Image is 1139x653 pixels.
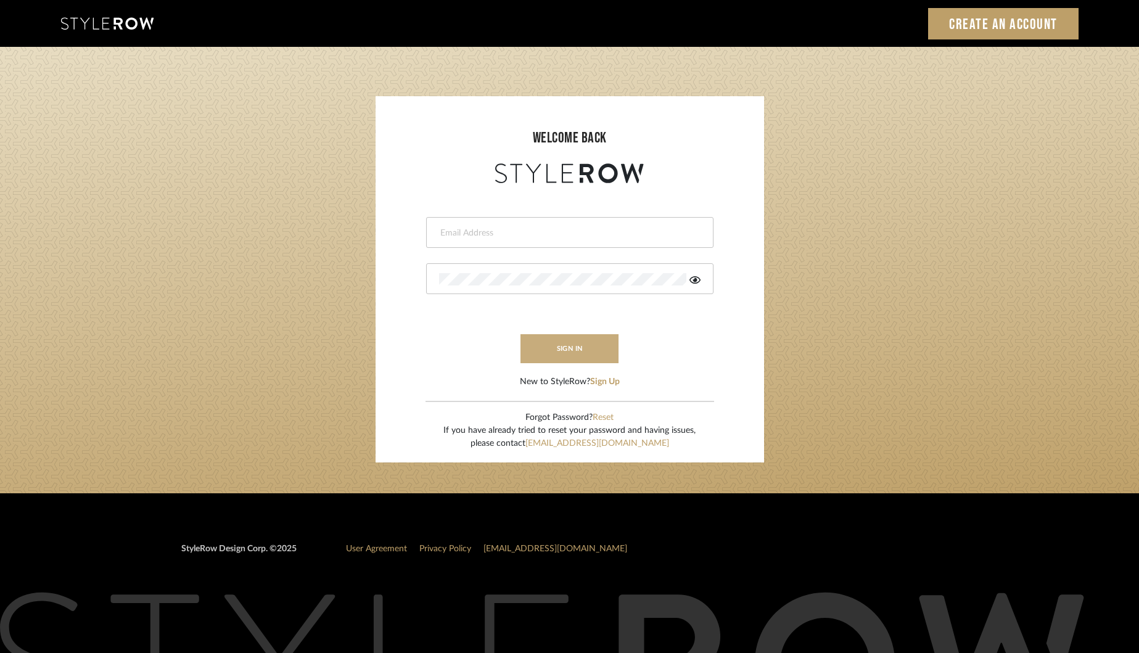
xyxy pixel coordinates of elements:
[483,544,627,553] a: [EMAIL_ADDRESS][DOMAIN_NAME]
[388,127,752,149] div: welcome back
[439,227,697,239] input: Email Address
[928,8,1079,39] a: Create an Account
[593,411,614,424] button: Reset
[525,439,669,448] a: [EMAIL_ADDRESS][DOMAIN_NAME]
[443,424,696,450] div: If you have already tried to reset your password and having issues, please contact
[346,544,407,553] a: User Agreement
[520,376,620,388] div: New to StyleRow?
[181,543,297,565] div: StyleRow Design Corp. ©2025
[520,334,619,363] button: sign in
[419,544,471,553] a: Privacy Policy
[590,376,620,388] button: Sign Up
[443,411,696,424] div: Forgot Password?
